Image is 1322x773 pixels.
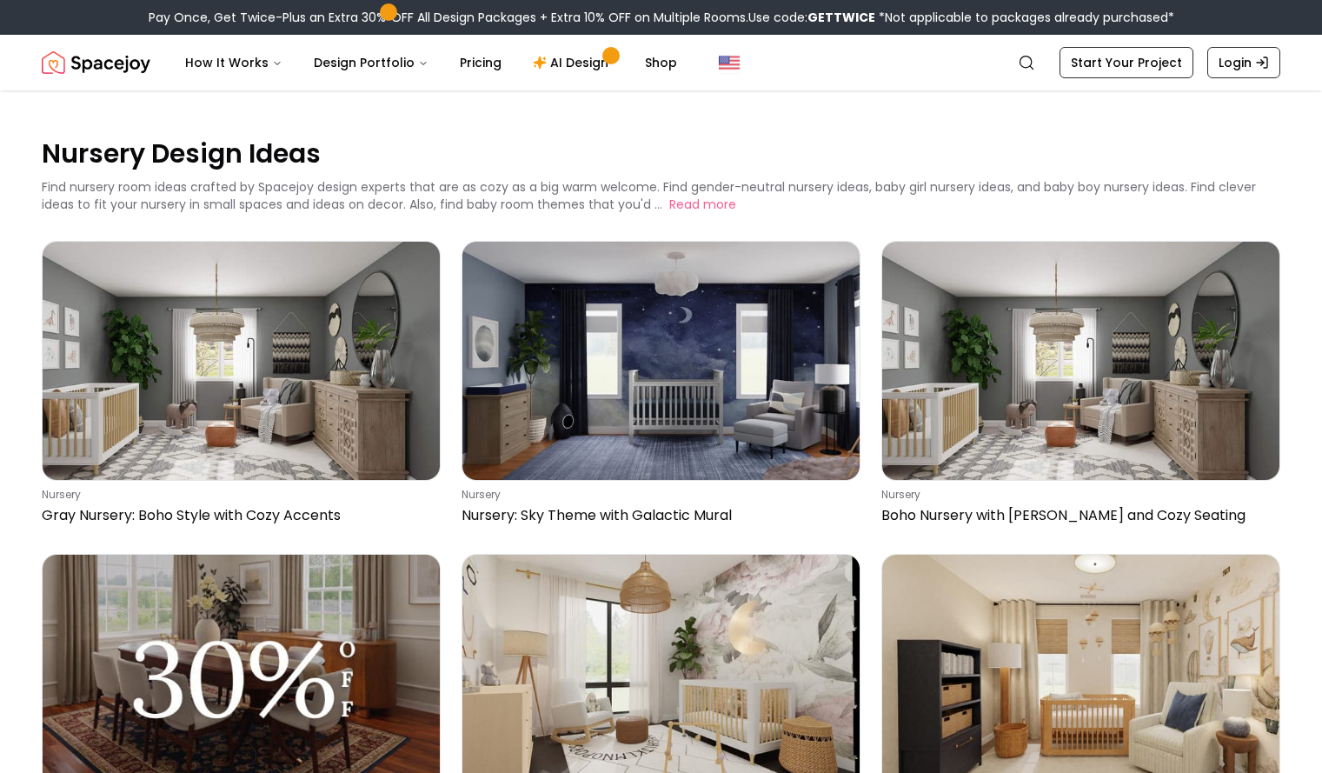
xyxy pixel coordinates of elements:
[748,9,875,26] span: Use code:
[42,488,434,502] p: nursery
[300,45,442,80] button: Design Portfolio
[519,45,628,80] a: AI Design
[462,505,854,526] p: Nursery: Sky Theme with Galactic Mural
[171,45,691,80] nav: Main
[171,45,296,80] button: How It Works
[875,9,1174,26] span: *Not applicable to packages already purchased*
[446,45,515,80] a: Pricing
[462,241,860,533] a: Nursery: Sky Theme with Galactic MuralnurseryNursery: Sky Theme with Galactic Mural
[631,45,691,80] a: Shop
[807,9,875,26] b: GETTWICE
[881,505,1273,526] p: Boho Nursery with [PERSON_NAME] and Cozy Seating
[149,9,1174,26] div: Pay Once, Get Twice-Plus an Extra 30% OFF All Design Packages + Extra 10% OFF on Multiple Rooms.
[462,488,854,502] p: nursery
[669,196,736,213] button: Read more
[882,242,1279,480] img: Boho Nursery with Lush Greenery and Cozy Seating
[1060,47,1193,78] a: Start Your Project
[719,52,740,73] img: United States
[462,242,860,480] img: Nursery: Sky Theme with Galactic Mural
[42,45,150,80] a: Spacejoy
[42,136,1280,171] p: Nursery Design Ideas
[881,488,1273,502] p: nursery
[42,505,434,526] p: Gray Nursery: Boho Style with Cozy Accents
[42,178,1256,213] p: Find nursery room ideas crafted by Spacejoy design experts that are as cozy as a big warm welcome...
[43,242,440,480] img: Gray Nursery: Boho Style with Cozy Accents
[42,35,1280,90] nav: Global
[1207,47,1280,78] a: Login
[881,241,1280,533] a: Boho Nursery with Lush Greenery and Cozy SeatingnurseryBoho Nursery with [PERSON_NAME] and Cozy S...
[42,241,441,533] a: Gray Nursery: Boho Style with Cozy AccentsnurseryGray Nursery: Boho Style with Cozy Accents
[42,45,150,80] img: Spacejoy Logo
